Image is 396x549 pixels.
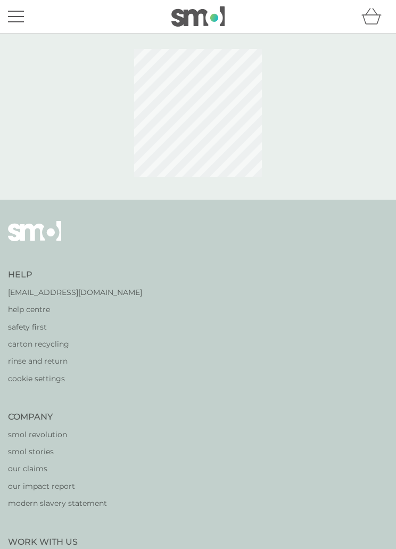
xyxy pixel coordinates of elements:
[8,221,61,257] img: smol
[8,480,107,492] a: our impact report
[361,6,388,27] div: basket
[8,304,142,315] a: help centre
[8,286,142,298] a: [EMAIL_ADDRESS][DOMAIN_NAME]
[8,463,107,474] a: our claims
[8,536,78,548] h4: Work With Us
[8,338,142,350] a: carton recycling
[8,446,107,457] a: smol stories
[8,6,24,27] button: menu
[8,411,107,423] h4: Company
[171,6,225,27] img: smol
[8,269,142,281] h4: Help
[8,497,107,509] a: modern slavery statement
[8,373,142,384] a: cookie settings
[8,429,107,440] a: smol revolution
[8,321,142,333] a: safety first
[8,355,142,367] a: rinse and return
